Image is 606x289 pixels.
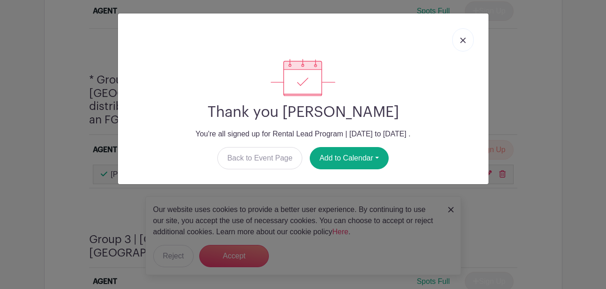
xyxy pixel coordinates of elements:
[460,38,466,43] img: close_button-5f87c8562297e5c2d7936805f587ecaba9071eb48480494691a3f1689db116b3.svg
[125,103,481,121] h2: Thank you [PERSON_NAME]
[310,147,389,169] button: Add to Calendar
[125,128,481,140] p: You're all signed up for Rental Lead Program | [DATE] to [DATE] .
[271,59,335,96] img: signup_complete-c468d5dda3e2740ee63a24cb0ba0d3ce5d8a4ecd24259e683200fb1569d990c8.svg
[217,147,302,169] a: Back to Event Page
